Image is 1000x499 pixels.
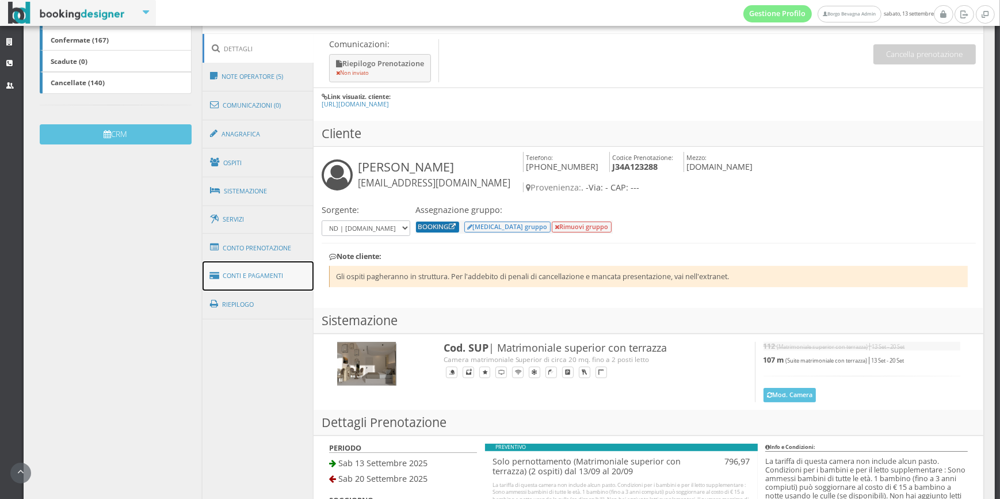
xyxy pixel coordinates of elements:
h4: Assegnazione gruppo: [415,205,613,215]
small: (Suite matrimoniale con terrazza) [786,357,868,364]
h5: Confermata il: 05 novembre 2024 alle 13:13 [825,17,976,26]
small: (Matrimoniale superior con terrazza) [777,343,868,351]
b: Confermate (167) [51,35,109,44]
a: Confermate (167) [40,29,191,51]
h3: [PERSON_NAME] [358,159,510,189]
button: Cancella prenotazione [873,44,976,64]
small: Telefono: [526,153,554,162]
button: CRM [40,124,191,144]
h4: Sorgente: [322,205,410,215]
h5: Codice: [210,17,274,26]
a: Riepilogo [203,290,314,319]
small: [EMAIL_ADDRESS][DOMAIN_NAME] [358,177,510,189]
span: sabato, 13 settembre [743,5,934,22]
a: Dettagli [203,34,314,63]
small: 13 Set - 20 Set [872,357,904,364]
button: Rimuovi gruppo [552,222,612,233]
h4: 796,97 [697,456,750,466]
button: [MEDICAL_DATA] gruppo [464,222,551,233]
small: Mezzo: [687,153,707,162]
span: Sab 13 Settembre 2025 [338,458,428,468]
a: Scadute (0) [40,50,191,72]
b: Note cliente: [329,252,381,261]
h4: . - [523,182,944,192]
button: Mod. Camera [764,388,816,402]
small: 13 Set - 20 Set [872,343,905,351]
div: Camera matrimoniale Superior di circa 20 mq. fino a 2 posti letto [444,355,732,364]
a: Anagrafica [203,119,314,149]
small: Non inviato [336,69,369,77]
img: BookingDesigner.com [8,2,125,24]
p: Comunicazioni: [329,39,433,49]
b: PERIODO [329,443,361,453]
a: [URL][DOMAIN_NAME] [322,100,389,108]
h3: Dettagli Prenotazione [314,410,983,436]
a: Sistemazione [203,176,314,206]
b: Info e Condizioni: [765,443,815,451]
a: Conti e Pagamenti [203,261,314,291]
h5: | [764,342,960,351]
a: Cancellate (140) [40,72,191,94]
h4: [PHONE_NUMBER] [523,152,599,172]
h3: | Matrimoniale superior con terrazza [444,342,732,355]
span: - CAP: --- [606,182,640,193]
small: Codice Prenotazione: [612,153,673,162]
span: Provenienza: [526,182,582,193]
a: Comunicazioni (0) [203,90,314,120]
b: Scadute (0) [51,56,87,66]
a: Note Operatore (5) [203,62,314,92]
a: Booking [418,222,457,231]
b: Link visualiz. cliente: [327,92,391,101]
h3: Cliente [314,121,983,147]
h5: | [764,356,960,364]
li: Gli ospiti pagheranno in struttura. Per l'addebito di penali di cancellazione e mancata presentaz... [329,266,968,287]
img: 9e5ed0c2f30c11ed983a027e0800ecac.jpg [337,342,396,386]
button: Riepilogo Prenotazione Non inviato [329,54,431,82]
h4: [DOMAIN_NAME] [684,152,753,172]
a: Borgo Bevagna Admin [818,6,881,22]
b: Cancellate (140) [51,78,105,87]
span: Via: [589,182,604,193]
b: Cod. SUP [444,341,488,355]
h3: Sistemazione [314,308,983,334]
b: 107 m [764,355,784,365]
a: Servizi [203,205,314,234]
a: Ospiti [203,148,314,178]
a: Conto Prenotazione [203,233,314,263]
h4: Solo pernottamento (Matrimoniale superior con terrazza) (2 ospiti) dal 13/09 al 20/09 [493,456,681,477]
div: PREVENTIVO [485,444,758,451]
b: 112 [764,341,776,351]
b: J34A123288 [612,161,658,172]
span: Sab 20 Settembre 2025 [338,473,428,484]
a: Gestione Profilo [743,5,812,22]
